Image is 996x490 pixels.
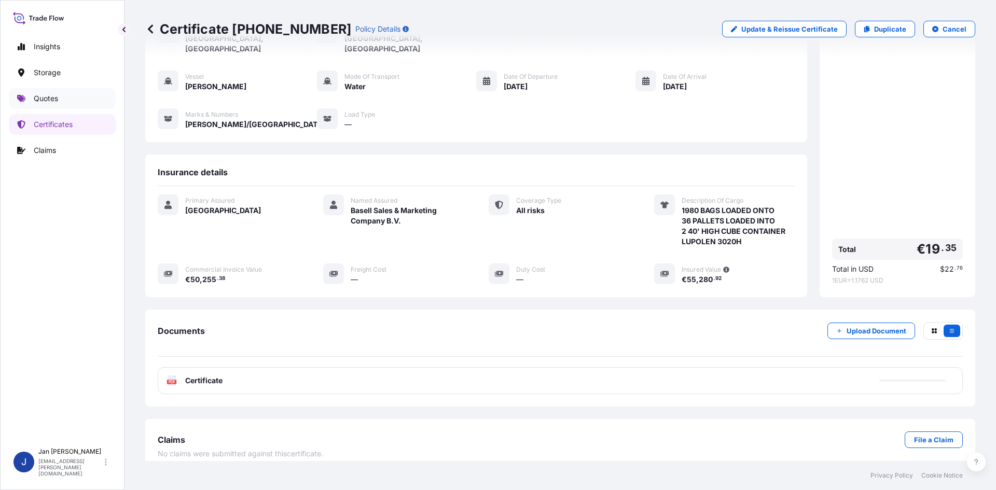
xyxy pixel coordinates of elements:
span: No claims were submitted against this certificate . [158,449,323,459]
a: Cookie Notice [921,471,963,480]
span: Claims [158,435,185,445]
p: Upload Document [847,326,906,336]
p: Update & Reissue Certificate [741,24,838,34]
p: Insights [34,41,60,52]
a: Quotes [9,88,116,109]
p: Certificate [PHONE_NUMBER] [145,21,351,37]
a: Claims [9,140,116,161]
span: € [682,276,687,283]
span: Freight Cost [351,265,386,274]
span: Date of Arrival [663,73,707,81]
span: $ [940,265,945,273]
span: [DATE] [663,81,687,92]
span: Certificate [185,375,223,386]
span: Coverage Type [516,197,561,205]
span: € [917,243,925,256]
span: Total in USD [832,264,874,274]
span: Description Of Cargo [682,197,743,205]
p: File a Claim [914,435,953,445]
span: 1 EUR = 1.1762 USD [832,276,963,285]
span: 255 [202,276,216,283]
span: Total [838,244,856,255]
span: Duty Cost [516,265,545,274]
span: Water [344,81,366,92]
a: Insights [9,36,116,57]
span: 55 [687,276,696,283]
span: 50 [190,276,200,283]
a: Storage [9,62,116,83]
span: Commercial Invoice Value [185,265,262,274]
span: [DATE] [504,81,528,92]
p: Cancel [943,24,966,34]
p: Quotes [34,93,58,104]
span: 280 [699,276,713,283]
span: All risks [516,205,545,216]
span: 1980 BAGS LOADED ONTO 36 PALLETS LOADED INTO 2 40' HIGH CUBE CONTAINER LUPOLEN 3020H [682,205,785,247]
p: Jan [PERSON_NAME] [38,447,103,456]
span: J [21,457,26,467]
a: Update & Reissue Certificate [722,21,847,37]
span: € [185,276,190,283]
span: 38 [219,277,225,281]
button: Cancel [923,21,975,37]
span: Mode of Transport [344,73,399,81]
a: File a Claim [905,431,963,448]
a: Privacy Policy [870,471,913,480]
span: Primary Assured [185,197,234,205]
span: Marks & Numbers [185,110,238,119]
span: 22 [945,265,954,273]
text: PDF [169,380,175,384]
span: . [713,277,715,281]
span: 76 [957,267,963,270]
p: Duplicate [874,24,906,34]
span: . [941,245,944,251]
p: [EMAIL_ADDRESS][PERSON_NAME][DOMAIN_NAME] [38,458,103,477]
span: Documents [158,326,205,336]
span: , [696,276,699,283]
p: Policy Details [355,24,400,34]
a: Duplicate [855,21,915,37]
span: 92 [715,277,722,281]
span: — [516,274,523,285]
span: [GEOGRAPHIC_DATA] [185,205,261,216]
span: Date of Departure [504,73,558,81]
span: Insurance details [158,167,228,177]
span: , [200,276,202,283]
span: Vessel [185,73,204,81]
button: Upload Document [827,323,915,339]
span: 19 [925,243,939,256]
span: [PERSON_NAME]/[GEOGRAPHIC_DATA] [185,119,317,130]
span: . [217,277,218,281]
a: Certificates [9,114,116,135]
p: Storage [34,67,61,78]
span: Load Type [344,110,375,119]
span: . [955,267,956,270]
span: Insured Value [682,265,721,274]
span: — [344,119,352,130]
span: 35 [945,245,957,251]
span: [PERSON_NAME] [185,81,246,92]
p: Certificates [34,119,73,130]
p: Claims [34,145,56,156]
span: — [351,274,358,285]
span: Named Assured [351,197,397,205]
span: Basell Sales & Marketing Company B.V. [351,205,464,226]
